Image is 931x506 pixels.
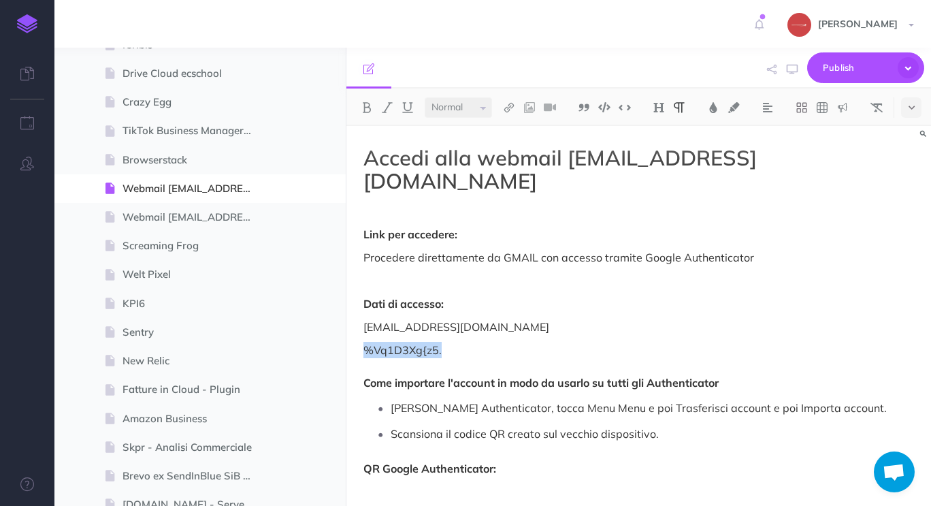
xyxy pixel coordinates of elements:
span: Drive Cloud ecschool [122,65,264,82]
img: Underline button [402,102,414,113]
img: 272305e6071d9c425e97da59a84c7026.jpg [787,13,811,37]
img: Link button [503,102,515,113]
div: Aprire la chat [874,452,915,492]
img: Text color button [707,102,719,113]
span: Fatture in Cloud - Plugin [122,381,264,398]
span: Publish [823,57,891,78]
button: Publish [807,52,924,83]
span: New Relic [122,353,264,369]
img: Bold button [361,102,373,113]
span: Skpr - Analisi Commerciale [122,439,264,456]
img: Text background color button [728,102,740,113]
span: [PERSON_NAME] [811,18,904,30]
img: Add video button [544,102,556,113]
p: Procedere direttamente da GMAIL con accesso tramite Google Authenticator [363,249,914,266]
img: Italic button [381,102,393,113]
span: Webmail [EMAIL_ADDRESS][DOMAIN_NAME] [122,209,264,225]
img: Headings dropdown button [653,102,665,113]
span: Screaming Frog [122,238,264,254]
img: Create table button [816,102,828,113]
p: Scansiona il codice QR creato sul vecchio dispositivo. [391,424,914,444]
p: [EMAIL_ADDRESS][DOMAIN_NAME] [363,319,914,335]
img: Add image button [523,102,536,113]
img: Clear styles button [870,102,883,113]
img: Code block button [598,102,610,112]
p: [PERSON_NAME] Authenticator, tocca Menu Menu e poi Trasferisci account e poi Importa account. [391,398,914,418]
span: TikTok Business Manager agency [122,123,264,139]
span: Welt Pixel [122,266,264,283]
span: KPI6 [122,296,264,312]
strong: Link per accedere: [363,227,457,241]
span: Browserstack [122,152,264,168]
span: Accedi alla webmail [EMAIL_ADDRESS][DOMAIN_NAME] [363,144,757,194]
span: Webmail [EMAIL_ADDRESS][DOMAIN_NAME] [122,180,264,197]
span: Amazon Business [122,411,264,427]
img: Callout dropdown menu button [836,102,849,113]
p: %Vq1D3Xg{z5. [363,342,914,391]
span: Brevo ex SendInBlue SiB - Formazione [122,468,264,484]
strong: Come importare l'account in modo da usarlo su tutti gli Authenticator [363,376,719,390]
span: Crazy Egg [122,94,264,110]
strong: QR Google Authenticator: [363,462,496,475]
img: Inline code button [619,102,631,112]
span: Sentry [122,324,264,341]
img: Paragraph button [673,102,685,113]
img: Alignment dropdown menu button [762,102,774,113]
img: Blockquote button [578,102,590,113]
strong: Dati di accesso: [363,297,444,311]
img: logo-mark.svg [17,14,37,33]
